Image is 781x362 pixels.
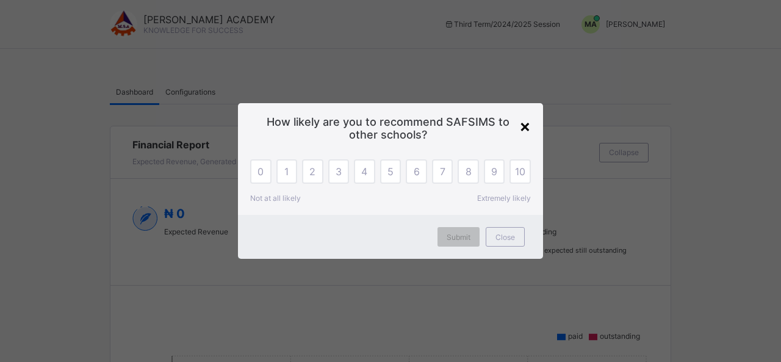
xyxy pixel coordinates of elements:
[387,165,394,178] span: 5
[284,165,289,178] span: 1
[466,165,472,178] span: 8
[250,159,272,184] div: 0
[495,233,515,242] span: Close
[491,165,497,178] span: 9
[447,233,470,242] span: Submit
[519,115,531,136] div: ×
[309,165,315,178] span: 2
[361,165,367,178] span: 4
[515,165,525,178] span: 10
[336,165,342,178] span: 3
[440,165,445,178] span: 7
[414,165,420,178] span: 6
[477,194,531,203] span: Extremely likely
[250,194,301,203] span: Not at all likely
[256,115,525,141] span: How likely are you to recommend SAFSIMS to other schools?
